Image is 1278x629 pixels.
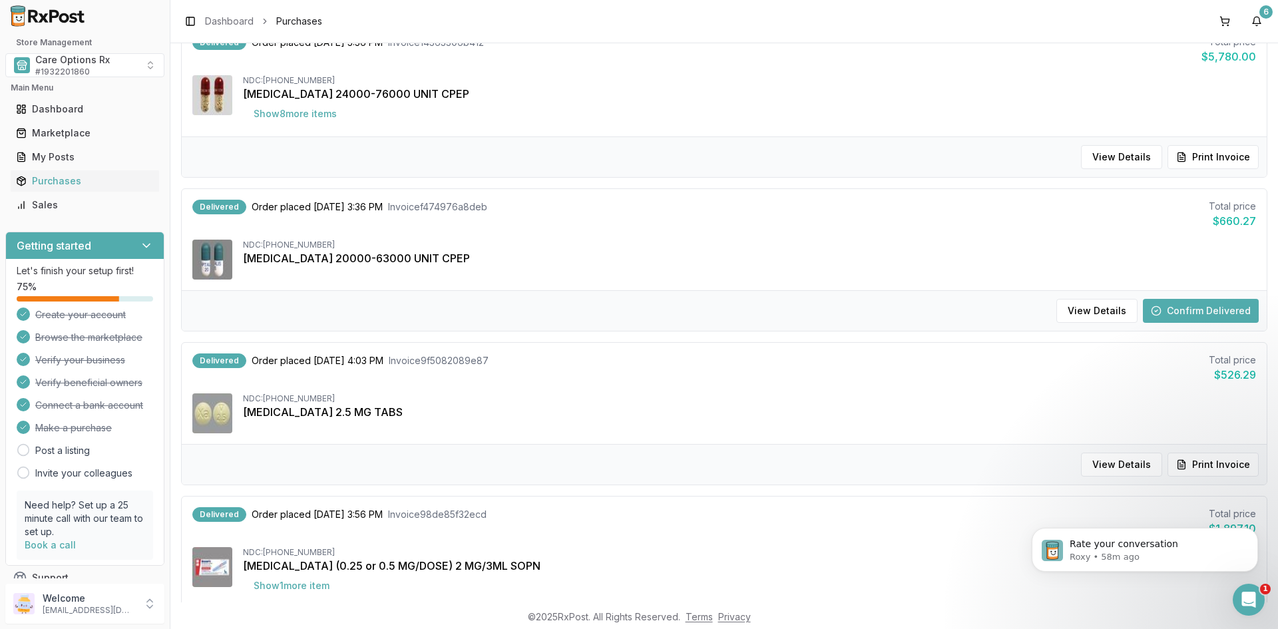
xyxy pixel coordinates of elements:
span: Verify beneficial owners [35,376,142,389]
img: Xarelto 2.5 MG TABS [192,393,232,433]
iframe: Intercom live chat [1233,584,1265,616]
div: NDC: [PHONE_NUMBER] [243,393,1256,404]
span: Create your account [35,308,126,321]
h3: Getting started [17,238,91,254]
span: Connect a bank account [35,399,143,412]
span: Invoice 9f5082089e87 [389,354,489,367]
div: NDC: [PHONE_NUMBER] [243,240,1256,250]
div: My Posts [16,150,154,164]
button: 6 [1246,11,1267,32]
a: Purchases [11,169,159,193]
button: My Posts [5,146,164,168]
a: Marketplace [11,121,159,145]
div: $5,780.00 [1201,49,1256,65]
span: Care Options Rx [35,53,110,67]
div: Sales [16,198,154,212]
button: View Details [1081,453,1162,477]
span: Order placed [DATE] 3:56 PM [252,508,383,521]
nav: breadcrumb [205,15,322,28]
button: Dashboard [5,99,164,120]
div: Marketplace [16,126,154,140]
img: Zenpep 20000-63000 UNIT CPEP [192,240,232,280]
div: Dashboard [16,103,154,116]
button: Print Invoice [1168,453,1259,477]
div: NDC: [PHONE_NUMBER] [243,75,1256,86]
button: Select a view [5,53,164,77]
p: Need help? Set up a 25 minute call with our team to set up. [25,499,145,538]
div: Purchases [16,174,154,188]
span: # 1932201860 [35,67,90,77]
div: 6 [1259,5,1273,19]
span: Order placed [DATE] 3:36 PM [252,200,383,214]
button: Sales [5,194,164,216]
span: Verify your business [35,353,125,367]
div: Total price [1209,200,1256,213]
div: [MEDICAL_DATA] 24000-76000 UNIT CPEP [243,86,1256,102]
button: Show8more items [243,102,347,126]
iframe: Intercom notifications message [1012,500,1278,593]
span: 1 [1260,584,1271,594]
a: Dashboard [205,15,254,28]
div: Delivered [192,200,246,214]
p: [EMAIL_ADDRESS][DOMAIN_NAME] [43,605,135,616]
span: 75 % [17,280,37,294]
a: Terms [686,611,713,622]
img: RxPost Logo [5,5,91,27]
button: Show1more item [243,574,340,598]
button: Purchases [5,170,164,192]
span: Invoice 98de85f32ecd [388,508,487,521]
span: Invoice f474976a8deb [388,200,487,214]
img: User avatar [13,593,35,614]
div: [MEDICAL_DATA] (0.25 or 0.5 MG/DOSE) 2 MG/3ML SOPN [243,558,1256,574]
a: Invite your colleagues [35,467,132,480]
button: Print Invoice [1168,145,1259,169]
button: Support [5,566,164,590]
span: Make a purchase [35,421,112,435]
a: My Posts [11,145,159,169]
h2: Store Management [5,37,164,48]
p: Let's finish your setup first! [17,264,153,278]
a: Dashboard [11,97,159,121]
span: Browse the marketplace [35,331,142,344]
div: [MEDICAL_DATA] 2.5 MG TABS [243,404,1256,420]
button: View Details [1081,145,1162,169]
img: Creon 24000-76000 UNIT CPEP [192,75,232,115]
button: Marketplace [5,122,164,144]
span: Purchases [276,15,322,28]
div: $526.29 [1209,367,1256,383]
a: Post a listing [35,444,90,457]
div: NDC: [PHONE_NUMBER] [243,547,1256,558]
div: Total price [1209,353,1256,367]
a: Book a call [25,539,76,550]
div: Delivered [192,353,246,368]
button: View Details [1056,299,1138,323]
div: Delivered [192,507,246,522]
div: $660.27 [1209,213,1256,229]
div: [MEDICAL_DATA] 20000-63000 UNIT CPEP [243,250,1256,266]
a: Sales [11,193,159,217]
h2: Main Menu [11,83,159,93]
a: Privacy [718,611,751,622]
span: Order placed [DATE] 4:03 PM [252,354,383,367]
img: Ozempic (0.25 or 0.5 MG/DOSE) 2 MG/3ML SOPN [192,547,232,587]
p: Welcome [43,592,135,605]
button: Confirm Delivered [1143,299,1259,323]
